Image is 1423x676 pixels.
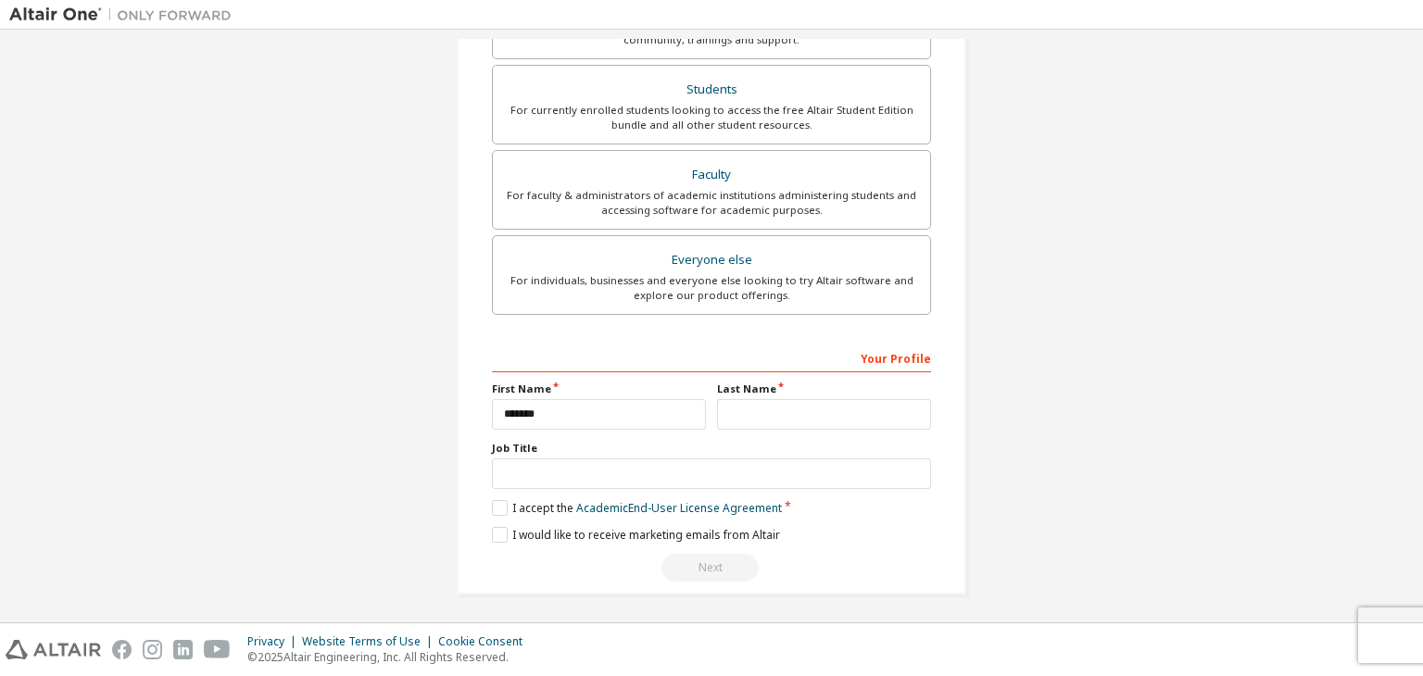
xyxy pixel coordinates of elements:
img: altair_logo.svg [6,640,101,659]
div: For faculty & administrators of academic institutions administering students and accessing softwa... [504,188,919,218]
img: facebook.svg [112,640,132,659]
div: Privacy [247,634,302,649]
img: instagram.svg [143,640,162,659]
div: Students [504,77,919,103]
label: First Name [492,382,706,396]
img: youtube.svg [204,640,231,659]
div: Everyone else [504,247,919,273]
label: I accept the [492,500,782,516]
div: For individuals, businesses and everyone else looking to try Altair software and explore our prod... [504,273,919,303]
label: Last Name [717,382,931,396]
div: Faculty [504,162,919,188]
label: I would like to receive marketing emails from Altair [492,527,780,543]
div: Your Profile [492,343,931,372]
div: For currently enrolled students looking to access the free Altair Student Edition bundle and all ... [504,103,919,132]
label: Job Title [492,441,931,456]
img: Altair One [9,6,241,24]
div: Read and acccept EULA to continue [492,554,931,582]
div: Website Terms of Use [302,634,438,649]
div: Cookie Consent [438,634,534,649]
img: linkedin.svg [173,640,193,659]
p: © 2025 Altair Engineering, Inc. All Rights Reserved. [247,649,534,665]
a: Academic End-User License Agreement [576,500,782,516]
